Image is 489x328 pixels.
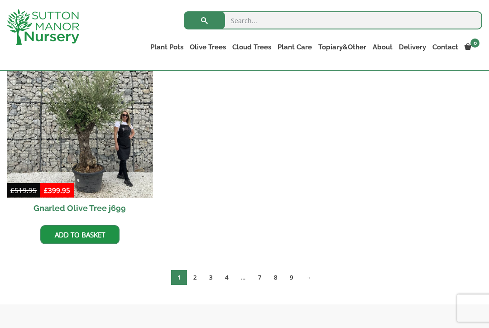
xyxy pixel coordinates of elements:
[7,52,153,198] img: Gnarled Olive Tree j699
[299,270,318,285] a: →
[268,270,283,285] a: Page 8
[315,41,369,53] a: Topiary&Other
[235,270,252,285] span: …
[7,9,79,45] img: logo
[470,39,479,48] span: 0
[10,186,37,195] bdi: 519.95
[7,198,153,218] h2: Gnarled Olive Tree j699
[44,186,70,195] bdi: 399.95
[187,270,203,285] a: Page 2
[7,270,482,289] nav: Product Pagination
[171,270,187,285] span: Page 1
[396,41,429,53] a: Delivery
[274,41,315,53] a: Plant Care
[187,41,229,53] a: Olive Trees
[369,41,396,53] a: About
[461,41,482,53] a: 0
[184,11,482,29] input: Search...
[252,270,268,285] a: Page 7
[147,41,187,53] a: Plant Pots
[44,186,48,195] span: £
[229,41,274,53] a: Cloud Trees
[10,186,14,195] span: £
[283,270,299,285] a: Page 9
[7,52,153,218] a: Sale! Gnarled Olive Tree j699
[40,225,120,244] a: Add to basket: “Gnarled Olive Tree j699”
[219,270,235,285] a: Page 4
[429,41,461,53] a: Contact
[203,270,219,285] a: Page 3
